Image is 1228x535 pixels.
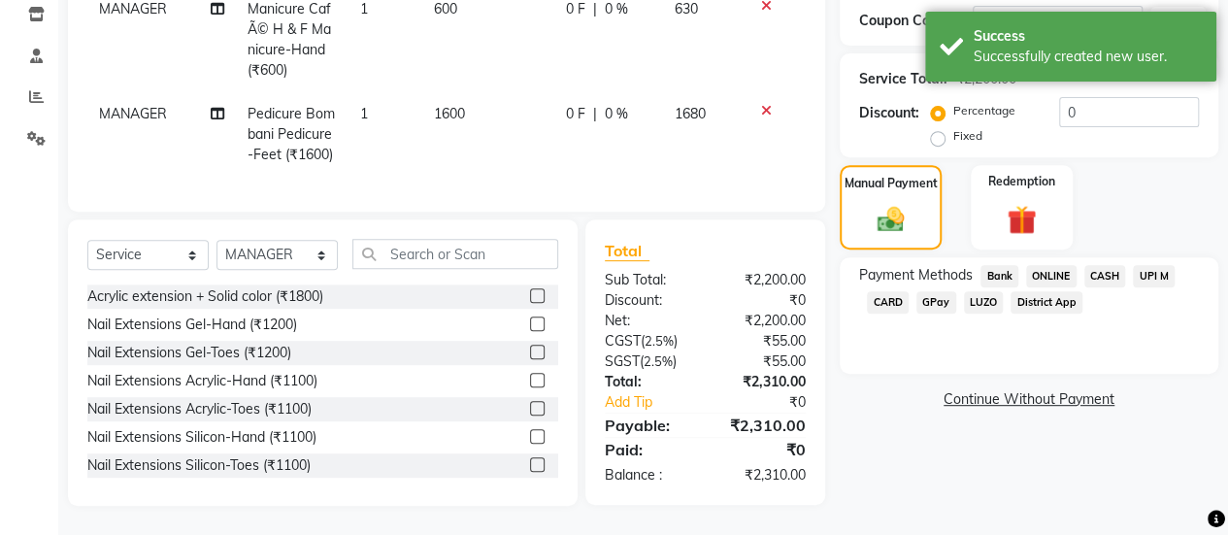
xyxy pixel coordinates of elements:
[590,392,724,413] a: Add Tip
[1011,291,1082,314] span: District App
[953,102,1015,119] label: Percentage
[859,103,919,123] div: Discount:
[87,286,323,307] div: Acrylic extension + Solid color (₹1800)
[705,311,820,331] div: ₹2,200.00
[87,427,316,448] div: Nail Extensions Silicon-Hand (₹1100)
[724,392,820,413] div: ₹0
[859,69,947,89] div: Service Total:
[645,333,674,349] span: 2.5%
[973,6,1143,36] input: Enter Offer / Coupon Code
[867,291,909,314] span: CARD
[87,455,311,476] div: Nail Extensions Silicon-Toes (₹1100)
[605,104,628,124] span: 0 %
[352,239,558,269] input: Search or Scan
[590,465,706,485] div: Balance :
[705,331,820,351] div: ₹55.00
[998,202,1045,238] img: _gift.svg
[87,315,297,335] div: Nail Extensions Gel-Hand (₹1200)
[705,372,820,392] div: ₹2,310.00
[590,414,706,437] div: Payable:
[916,291,956,314] span: GPay
[644,353,673,369] span: 2.5%
[705,290,820,311] div: ₹0
[705,414,820,437] div: ₹2,310.00
[705,270,820,290] div: ₹2,200.00
[590,438,706,461] div: Paid:
[590,290,706,311] div: Discount:
[675,105,706,122] span: 1680
[869,204,913,235] img: _cash.svg
[1133,265,1175,287] span: UPI M
[1150,7,1206,36] button: Apply
[859,265,973,285] span: Payment Methods
[87,399,312,419] div: Nail Extensions Acrylic-Toes (₹1100)
[590,270,706,290] div: Sub Total:
[87,343,291,363] div: Nail Extensions Gel-Toes (₹1200)
[87,371,317,391] div: Nail Extensions Acrylic-Hand (₹1100)
[974,47,1202,67] div: Successfully created new user.
[988,173,1055,190] label: Redemption
[605,352,640,370] span: SGST
[360,105,368,122] span: 1
[1084,265,1126,287] span: CASH
[953,127,982,145] label: Fixed
[980,265,1018,287] span: Bank
[593,104,597,124] span: |
[1026,265,1077,287] span: ONLINE
[974,26,1202,47] div: Success
[705,351,820,372] div: ₹55.00
[605,241,649,261] span: Total
[705,465,820,485] div: ₹2,310.00
[590,351,706,372] div: ( )
[566,104,585,124] span: 0 F
[844,389,1214,410] a: Continue Without Payment
[859,11,973,31] div: Coupon Code
[590,311,706,331] div: Net:
[845,175,938,192] label: Manual Payment
[964,291,1004,314] span: LUZO
[248,105,335,163] span: Pedicure Bombani Pedicure-Feet (₹1600)
[99,105,167,122] span: MANAGER
[705,438,820,461] div: ₹0
[605,332,641,350] span: CGST
[434,105,465,122] span: 1600
[590,331,706,351] div: ( )
[590,372,706,392] div: Total:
